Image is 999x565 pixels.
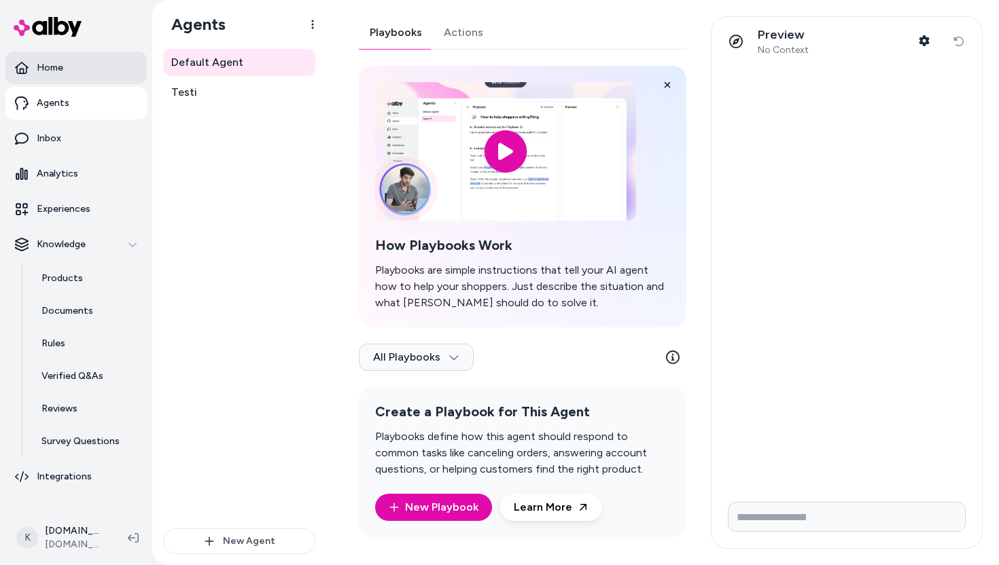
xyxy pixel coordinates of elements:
[14,17,82,37] img: alby Logo
[37,470,92,484] p: Integrations
[5,87,147,120] a: Agents
[5,52,147,84] a: Home
[163,528,315,554] button: New Agent
[41,304,93,318] p: Documents
[375,237,670,254] h2: How Playbooks Work
[8,516,117,560] button: K[DOMAIN_NAME] Shopify[DOMAIN_NAME]
[160,14,226,35] h1: Agents
[41,369,103,383] p: Verified Q&As
[16,527,38,549] span: K
[41,337,65,350] p: Rules
[5,122,147,155] a: Inbox
[37,238,86,251] p: Knowledge
[375,262,670,311] p: Playbooks are simple instructions that tell your AI agent how to help your shoppers. Just describ...
[28,360,147,393] a: Verified Q&As
[163,79,315,106] a: Testi
[5,228,147,261] button: Knowledge
[433,16,494,49] a: Actions
[37,61,63,75] p: Home
[728,502,966,532] input: Write your prompt here
[37,202,90,216] p: Experiences
[359,344,474,371] button: All Playbooks
[171,84,197,101] span: Testi
[37,96,69,110] p: Agents
[41,402,77,416] p: Reviews
[5,460,147,493] a: Integrations
[37,167,78,181] p: Analytics
[37,132,61,145] p: Inbox
[28,295,147,327] a: Documents
[5,158,147,190] a: Analytics
[758,27,809,43] p: Preview
[28,425,147,458] a: Survey Questions
[41,435,120,448] p: Survey Questions
[375,403,670,420] h2: Create a Playbook for This Agent
[28,393,147,425] a: Reviews
[28,262,147,295] a: Products
[375,494,492,521] button: New Playbook
[373,350,459,364] span: All Playbooks
[375,429,670,477] p: Playbooks define how this agent should respond to common tasks like canceling orders, answering a...
[359,16,433,49] a: Playbooks
[5,193,147,225] a: Experiences
[500,494,602,521] a: Learn More
[758,44,809,56] span: No Context
[171,54,243,71] span: Default Agent
[41,272,83,285] p: Products
[45,538,106,551] span: [DOMAIN_NAME]
[163,49,315,76] a: Default Agent
[45,524,106,538] p: [DOMAIN_NAME] Shopify
[389,499,478,515] a: New Playbook
[28,327,147,360] a: Rules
